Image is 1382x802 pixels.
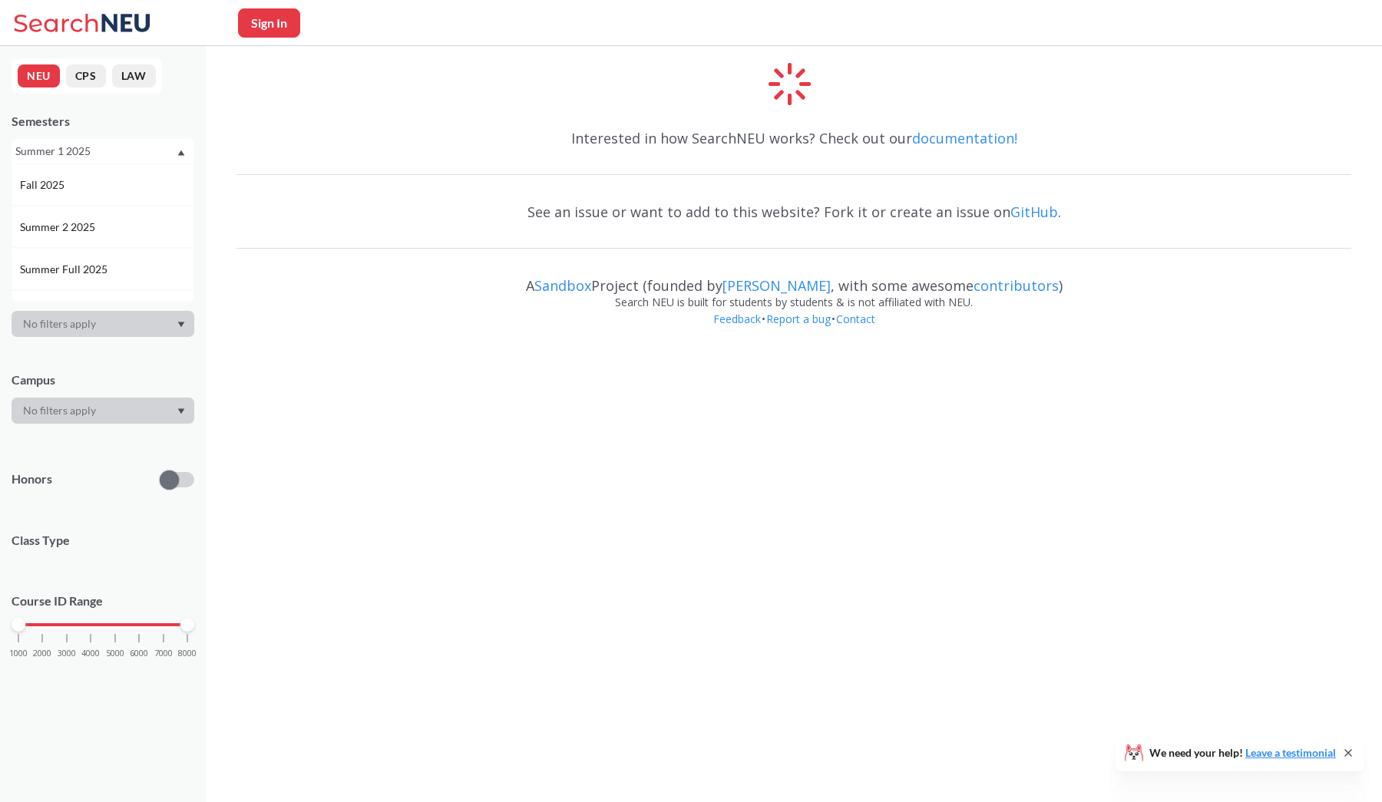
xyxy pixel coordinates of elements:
[238,8,300,38] button: Sign In
[33,649,51,658] span: 2000
[1245,746,1336,759] a: Leave a testimonial
[58,649,76,658] span: 3000
[912,129,1017,147] a: documentation!
[974,276,1059,295] a: contributors
[112,64,156,87] button: LAW
[177,150,185,156] svg: Dropdown arrow
[20,177,68,193] span: Fall 2025
[722,276,831,295] a: [PERSON_NAME]
[12,592,194,610] p: Course ID Range
[18,64,60,87] button: NEU
[1149,748,1336,758] span: We need your help!
[712,312,762,326] a: Feedback
[130,649,148,658] span: 6000
[177,322,185,328] svg: Dropdown arrow
[534,276,591,295] a: Sandbox
[177,408,185,414] svg: Dropdown arrow
[178,649,197,658] span: 8000
[15,143,176,160] div: Summer 1 2025
[154,649,173,658] span: 7000
[236,190,1351,234] div: See an issue or want to add to this website? Fork it or create an issue on .
[765,312,832,326] a: Report a bug
[12,532,194,549] span: Class Type
[835,312,876,326] a: Contact
[66,64,106,87] button: CPS
[12,398,194,424] div: Dropdown arrow
[20,261,111,278] span: Summer Full 2025
[236,116,1351,160] div: Interested in how SearchNEU works? Check out our
[12,311,194,337] div: Dropdown arrow
[236,294,1351,311] div: Search NEU is built for students by students & is not affiliated with NEU.
[1010,203,1058,221] a: GitHub
[236,263,1351,294] div: A Project (founded by , with some awesome )
[20,219,98,236] span: Summer 2 2025
[12,113,194,130] div: Semesters
[9,649,28,658] span: 1000
[12,371,194,388] div: Campus
[236,311,1351,351] div: • •
[106,649,124,658] span: 5000
[81,649,100,658] span: 4000
[12,470,52,488] p: Honors
[12,139,194,163] div: Summer 1 2025Dropdown arrowFall 2025Summer 2 2025Summer Full 2025Summer 1 2025Spring 2025Fall 202...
